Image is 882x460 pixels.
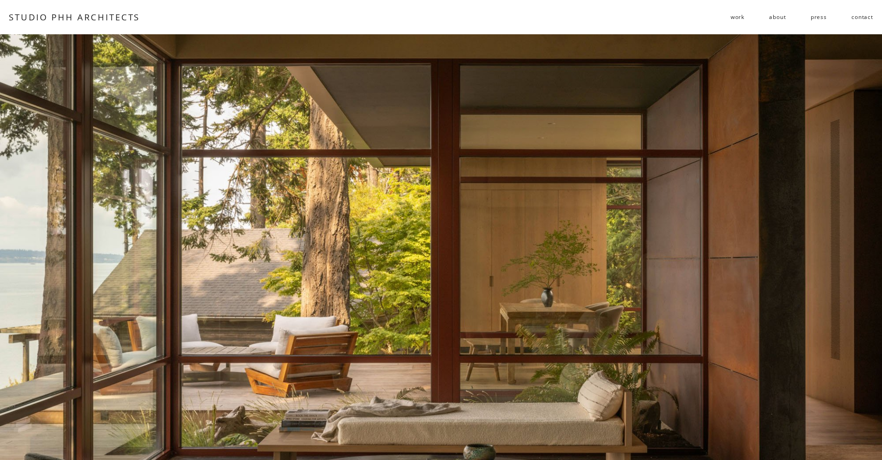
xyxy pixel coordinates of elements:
a: contact [851,10,873,25]
a: folder dropdown [731,10,744,25]
a: STUDIO PHH ARCHITECTS [9,11,140,23]
a: about [769,10,786,25]
span: work [731,10,744,24]
a: press [811,10,827,25]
